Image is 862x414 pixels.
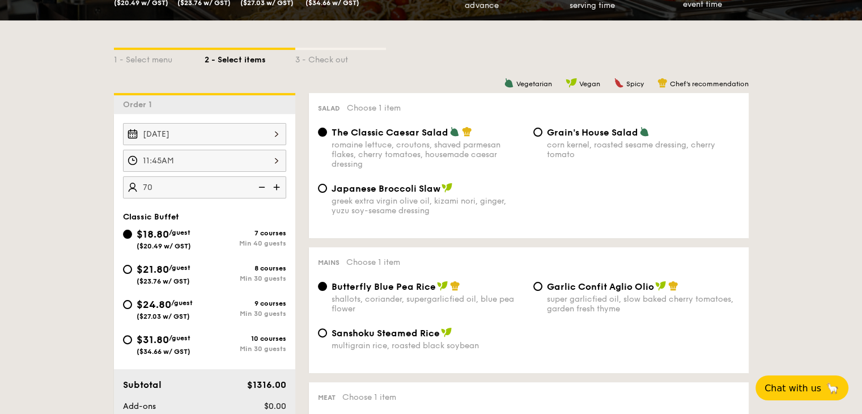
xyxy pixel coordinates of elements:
[169,334,190,342] span: /guest
[332,183,440,194] span: Japanese Broccoli Slaw
[346,257,400,267] span: Choose 1 item
[205,264,286,272] div: 8 courses
[449,126,460,137] img: icon-vegetarian.fe4039eb.svg
[318,128,327,137] input: The Classic Caesar Saladromaine lettuce, croutons, shaved parmesan flakes, cherry tomatoes, house...
[579,80,600,88] span: Vegan
[169,229,190,236] span: /guest
[123,265,132,274] input: $21.80/guest($23.76 w/ GST)8 coursesMin 30 guests
[533,282,542,291] input: Garlic Confit Aglio Oliosuper garlicfied oil, slow baked cherry tomatoes, garden fresh thyme
[826,382,839,395] span: 🦙
[547,127,638,138] span: Grain's House Salad
[114,50,205,66] div: 1 - Select menu
[137,333,169,346] span: $31.80
[626,80,644,88] span: Spicy
[123,335,132,344] input: $31.80/guest($34.66 w/ GST)10 coursesMin 30 guests
[614,78,624,88] img: icon-spicy.37a8142b.svg
[450,281,460,291] img: icon-chef-hat.a58ddaea.svg
[332,341,524,350] div: multigrain rice, roasted black soybean
[123,402,156,411] span: Add-ons
[205,50,295,66] div: 2 - Select items
[295,50,386,66] div: 3 - Check out
[547,294,740,314] div: super garlicfied oil, slow baked cherry tomatoes, garden fresh thyme
[516,80,552,88] span: Vegetarian
[137,277,190,285] span: ($23.76 w/ GST)
[441,327,452,337] img: icon-vegan.f8ff3823.svg
[205,229,286,237] div: 7 courses
[123,100,156,109] span: Order 1
[504,78,514,88] img: icon-vegetarian.fe4039eb.svg
[547,140,740,159] div: corn kernel, roasted sesame dressing, cherry tomato
[269,176,286,198] img: icon-add.58712e84.svg
[171,299,193,307] span: /guest
[318,328,327,337] input: Sanshoku Steamed Ricemultigrain rice, roasted black soybean
[123,212,179,222] span: Classic Buffet
[765,383,821,394] span: Chat with us
[318,104,340,112] span: Salad
[437,281,448,291] img: icon-vegan.f8ff3823.svg
[205,345,286,353] div: Min 30 guests
[137,263,169,276] span: $21.80
[655,281,666,291] img: icon-vegan.f8ff3823.svg
[205,274,286,282] div: Min 30 guests
[318,394,336,402] span: Meat
[347,103,401,113] span: Choose 1 item
[342,392,396,402] span: Choose 1 item
[670,80,749,88] span: Chef's recommendation
[169,264,190,272] span: /guest
[318,282,327,291] input: Butterfly Blue Pea Riceshallots, coriander, supergarlicfied oil, blue pea flower
[755,375,848,400] button: Chat with us🦙
[123,123,286,145] input: Event date
[332,281,436,292] span: Butterfly Blue Pea Rice
[264,402,286,411] span: $0.00
[123,176,286,198] input: Number of guests
[533,128,542,137] input: Grain's House Saladcorn kernel, roasted sesame dressing, cherry tomato
[441,183,453,193] img: icon-vegan.f8ff3823.svg
[332,294,524,314] div: shallots, coriander, supergarlicfied oil, blue pea flower
[566,78,577,88] img: icon-vegan.f8ff3823.svg
[205,335,286,343] div: 10 courses
[123,230,132,239] input: $18.80/guest($20.49 w/ GST)7 coursesMin 40 guests
[318,259,339,267] span: Mains
[332,328,440,339] span: Sanshoku Steamed Rice
[137,228,169,240] span: $18.80
[318,184,327,193] input: Japanese Broccoli Slawgreek extra virgin olive oil, kizami nori, ginger, yuzu soy-sesame dressing
[252,176,269,198] img: icon-reduce.1d2dbef1.svg
[205,299,286,307] div: 9 courses
[137,242,191,250] span: ($20.49 w/ GST)
[332,140,524,169] div: romaine lettuce, croutons, shaved parmesan flakes, cherry tomatoes, housemade caesar dressing
[668,281,678,291] img: icon-chef-hat.a58ddaea.svg
[137,312,190,320] span: ($27.03 w/ GST)
[332,127,448,138] span: The Classic Caesar Salad
[462,126,472,137] img: icon-chef-hat.a58ddaea.svg
[137,348,190,356] span: ($34.66 w/ GST)
[547,281,654,292] span: Garlic Confit Aglio Olio
[123,379,162,390] span: Subtotal
[657,78,668,88] img: icon-chef-hat.a58ddaea.svg
[137,298,171,311] span: $24.80
[639,126,649,137] img: icon-vegetarian.fe4039eb.svg
[123,150,286,172] input: Event time
[205,239,286,247] div: Min 40 guests
[123,300,132,309] input: $24.80/guest($27.03 w/ GST)9 coursesMin 30 guests
[332,196,524,216] div: greek extra virgin olive oil, kizami nori, ginger, yuzu soy-sesame dressing
[205,310,286,318] div: Min 30 guests
[247,379,286,390] span: $1316.00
